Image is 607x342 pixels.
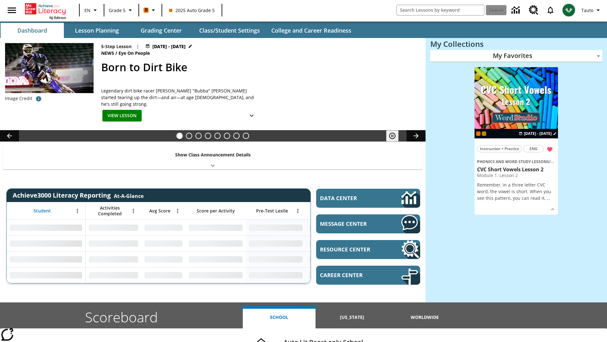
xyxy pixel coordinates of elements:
h2: Born to Dirt Bike [101,59,418,75]
button: Boost Class color is orange. Change class color [141,4,160,16]
span: | [137,43,139,50]
img: avatar image [562,4,575,16]
button: Grade: Grade 5, Select a grade [106,4,137,16]
span: Pre-Test Lexile [256,208,288,214]
div: No Data, [86,236,141,251]
button: Instruction + Practice [477,145,522,152]
button: Show Details [245,110,258,122]
a: Resource Center, Will open in new tab [525,2,542,19]
div: Show Class Announcement Details [3,148,422,169]
span: Topic: Phonics and Word Study Lessons/CVC Short Vowels [477,158,555,165]
div: No Data, [86,220,141,236]
a: Career Center [316,266,420,285]
button: Slide 4 One Idea, Lots of Hard Work [205,133,211,139]
button: Class/Student Settings [194,23,265,38]
button: Profile/Settings [579,4,604,16]
span: Message Center [320,220,382,227]
span: Eye On People [119,50,151,57]
p: Remember, in a three letter CVC word, the vowel is short. When you see this pattern, you can read... [477,181,555,201]
span: Instruction + Practice [480,145,519,152]
button: View Lesson [102,110,142,122]
span: … [547,195,550,201]
div: No Data, [141,251,186,267]
button: Slide 2 Cars of the Future? [186,133,192,139]
div: My Favorites [430,50,602,62]
span: Phonics and Word Study Lessons [477,159,549,164]
h3: My Collections [430,40,602,48]
input: search field [397,5,484,15]
button: College and Career Readiness [266,23,356,38]
span: / [549,158,554,164]
a: Notifications [542,2,559,18]
span: Grade 5 [109,7,126,14]
div: No Data, [141,267,186,283]
span: Avg Score [149,208,170,214]
a: Message Center [316,214,420,233]
div: No Data, [86,267,141,283]
span: Resource Center [320,246,382,253]
span: / [115,50,117,56]
button: Credit: Rick Scuteri/AP Images [32,93,45,104]
span: News [101,50,115,57]
a: Home [25,3,66,15]
button: Slide 6 Career Lesson [224,133,230,139]
a: Data Center [508,2,525,19]
h3: CVC Short Vowels Lesson 2 [477,166,555,173]
span: B [145,6,148,14]
button: Language: EN, Select a language [82,4,102,16]
span: Activities Completed [89,205,131,217]
div: No Data, [306,267,366,283]
button: Slide 8 Sleepless in the Animal Kingdom [243,133,249,139]
button: Select a new avatar [559,2,579,18]
span: [DATE] - [DATE] [152,43,186,50]
button: Slide 1 Born to Dirt Bike [176,133,183,139]
div: No Data, [306,236,366,251]
button: Dashboard [1,23,64,38]
img: Motocross racer James Stewart flies through the air on his dirt bike. [5,43,94,93]
div: No Data, [141,220,186,236]
span: CVC Short Vowels [551,159,584,164]
button: School [243,306,316,328]
a: Resource Center, Will open in new tab [316,240,420,259]
span: 2025 Auto Grade 5 [169,7,215,14]
div: Current Class [476,131,481,136]
span: EN [84,7,90,14]
button: Open Menu [293,206,303,216]
span: Career Center [320,271,382,279]
button: Open side menu [3,1,21,20]
span: Achieve3000 Literacy Reporting [13,191,144,199]
p: Show Class Announcement Details [175,151,251,158]
button: [US_STATE] [316,306,388,328]
p: 5-Step Lesson [101,43,132,50]
span: ENG [530,145,537,152]
p: Image Credit [5,95,32,102]
button: Open Menu [173,206,182,216]
button: Open Menu [73,206,82,216]
span: [DATE] - [DATE] [524,131,552,136]
div: No Data, [306,251,366,267]
button: Remove from Favorites [544,144,555,155]
div: Legendary dirt bike racer [PERSON_NAME] "Bubba" [PERSON_NAME] started tearing up the dirt—and air... [101,87,259,107]
button: Slide 7 Making a Difference for the Planet [233,133,240,139]
div: At-A-Glance [114,191,144,199]
button: Grading Center [130,23,193,38]
span: NJ Edition [49,15,66,20]
span: Student [34,208,51,214]
span: Data Center [320,194,380,202]
div: No Data, [141,236,186,251]
button: Lesson Planning [65,23,128,38]
button: Aug 27 - Aug 27 Choose Dates [518,131,558,136]
div: New 2025 class [482,131,486,136]
div: Pause [386,130,405,142]
button: Open Menu [129,206,138,216]
span: Legendary dirt bike racer James "Bubba" Stewart started tearing up the dirt—and air—at age 4, and... [101,87,259,107]
span: Score per Activity [197,208,235,214]
div: lesson details [475,67,558,215]
div: No Data, [306,220,366,236]
a: Data Center [316,189,420,208]
div: Home [25,2,66,20]
button: Worldwide [389,306,461,328]
div: No Data, [86,251,141,267]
